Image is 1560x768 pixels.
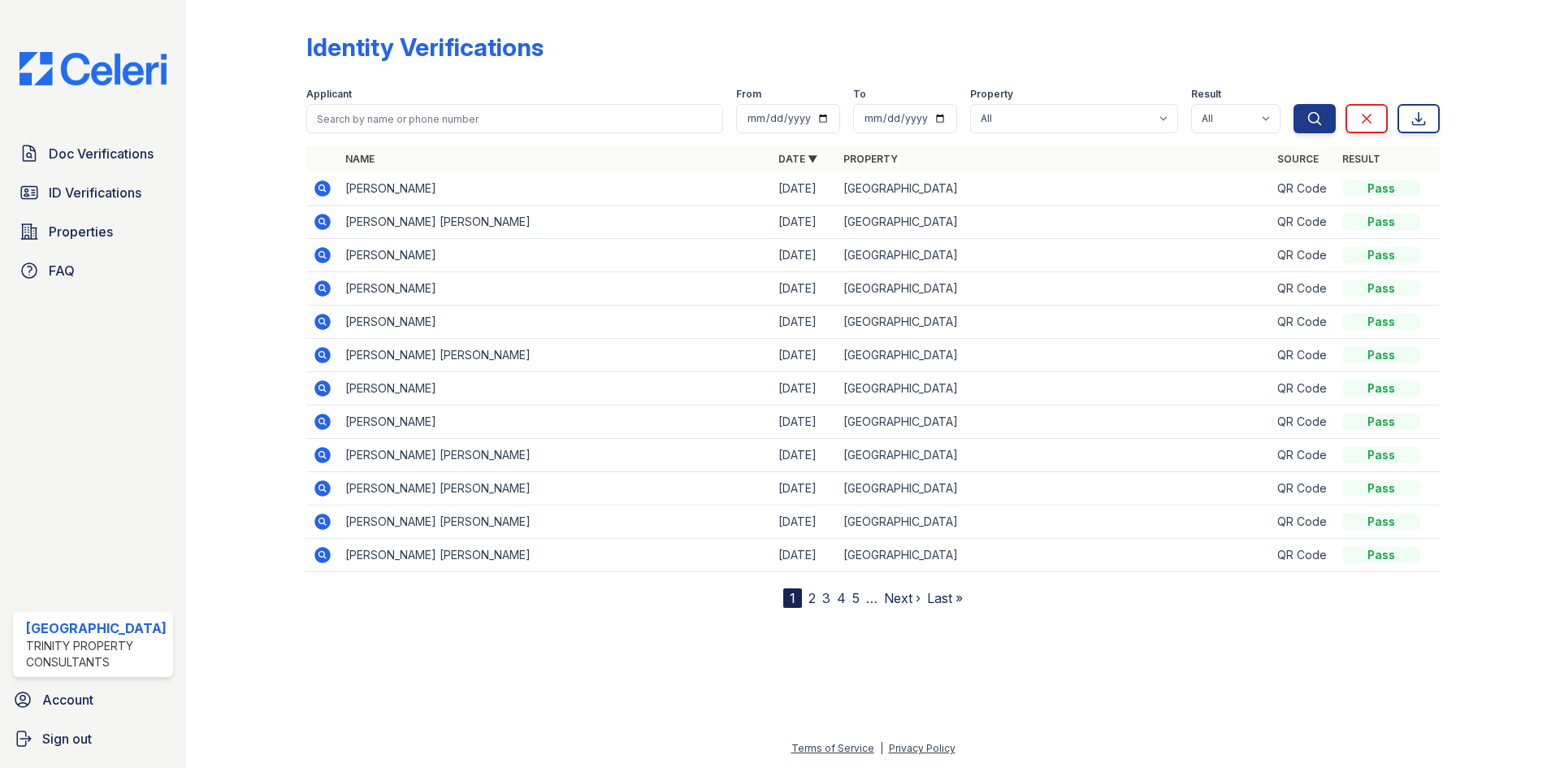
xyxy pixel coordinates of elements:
span: ID Verifications [49,183,141,202]
span: Sign out [42,729,92,748]
div: Pass [1342,247,1420,263]
a: Next › [884,590,921,606]
div: 1 [783,588,802,608]
a: Doc Verifications [13,137,173,170]
a: Source [1277,153,1319,165]
a: Name [345,153,375,165]
div: Trinity Property Consultants [26,638,167,670]
input: Search by name or phone number [306,104,723,133]
td: QR Code [1271,472,1336,505]
td: [GEOGRAPHIC_DATA] [837,539,1270,572]
a: ID Verifications [13,176,173,209]
a: Last » [927,590,963,606]
div: Pass [1342,380,1420,397]
td: [PERSON_NAME] [PERSON_NAME] [339,339,772,372]
div: Pass [1342,414,1420,430]
td: QR Code [1271,172,1336,206]
span: FAQ [49,261,75,280]
div: Pass [1342,180,1420,197]
a: 2 [808,590,816,606]
td: [PERSON_NAME] [339,172,772,206]
td: [DATE] [772,372,837,406]
label: From [736,88,761,101]
td: [DATE] [772,539,837,572]
td: [PERSON_NAME] [339,306,772,339]
td: [GEOGRAPHIC_DATA] [837,339,1270,372]
td: [GEOGRAPHIC_DATA] [837,206,1270,239]
td: QR Code [1271,306,1336,339]
div: Pass [1342,347,1420,363]
div: Pass [1342,514,1420,530]
a: Account [6,683,180,716]
span: Account [42,690,93,709]
span: … [866,588,877,608]
td: [GEOGRAPHIC_DATA] [837,406,1270,439]
td: [PERSON_NAME] [339,272,772,306]
a: Date ▼ [778,153,817,165]
td: [GEOGRAPHIC_DATA] [837,439,1270,472]
td: [PERSON_NAME] [PERSON_NAME] [339,505,772,539]
td: [DATE] [772,505,837,539]
a: Property [843,153,898,165]
div: Pass [1342,314,1420,330]
div: | [880,742,883,754]
a: 5 [852,590,860,606]
label: Result [1191,88,1221,101]
td: [DATE] [772,206,837,239]
td: QR Code [1271,439,1336,472]
div: [GEOGRAPHIC_DATA] [26,618,167,638]
td: [GEOGRAPHIC_DATA] [837,172,1270,206]
td: [PERSON_NAME] [PERSON_NAME] [339,206,772,239]
td: [GEOGRAPHIC_DATA] [837,239,1270,272]
td: [PERSON_NAME] [PERSON_NAME] [339,539,772,572]
td: QR Code [1271,239,1336,272]
label: Property [970,88,1013,101]
a: 3 [822,590,830,606]
span: Doc Verifications [49,144,154,163]
td: [DATE] [772,306,837,339]
td: [DATE] [772,272,837,306]
td: [PERSON_NAME] [339,372,772,406]
td: [DATE] [772,439,837,472]
td: [DATE] [772,172,837,206]
div: Pass [1342,480,1420,497]
td: [DATE] [772,339,837,372]
div: Pass [1342,547,1420,563]
span: Properties [49,222,113,241]
a: Terms of Service [791,742,874,754]
a: 4 [837,590,846,606]
td: [PERSON_NAME] [339,239,772,272]
label: Applicant [306,88,352,101]
td: [GEOGRAPHIC_DATA] [837,306,1270,339]
td: [GEOGRAPHIC_DATA] [837,272,1270,306]
td: QR Code [1271,505,1336,539]
a: FAQ [13,254,173,287]
td: [PERSON_NAME] [PERSON_NAME] [339,472,772,505]
td: QR Code [1271,372,1336,406]
td: QR Code [1271,272,1336,306]
td: [DATE] [772,406,837,439]
label: To [853,88,866,101]
td: [DATE] [772,239,837,272]
td: [PERSON_NAME] [339,406,772,439]
a: Sign out [6,722,180,755]
td: QR Code [1271,539,1336,572]
td: [GEOGRAPHIC_DATA] [837,505,1270,539]
a: Result [1342,153,1380,165]
td: [GEOGRAPHIC_DATA] [837,372,1270,406]
div: Pass [1342,280,1420,297]
a: Properties [13,215,173,248]
img: CE_Logo_Blue-a8612792a0a2168367f1c8372b55b34899dd931a85d93a1a3d3e32e68fde9ad4.png [6,52,180,85]
td: [PERSON_NAME] [PERSON_NAME] [339,439,772,472]
td: QR Code [1271,206,1336,239]
a: Privacy Policy [889,742,955,754]
td: [GEOGRAPHIC_DATA] [837,472,1270,505]
div: Identity Verifications [306,33,544,62]
td: QR Code [1271,406,1336,439]
div: Pass [1342,447,1420,463]
td: QR Code [1271,339,1336,372]
div: Pass [1342,214,1420,230]
td: [DATE] [772,472,837,505]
